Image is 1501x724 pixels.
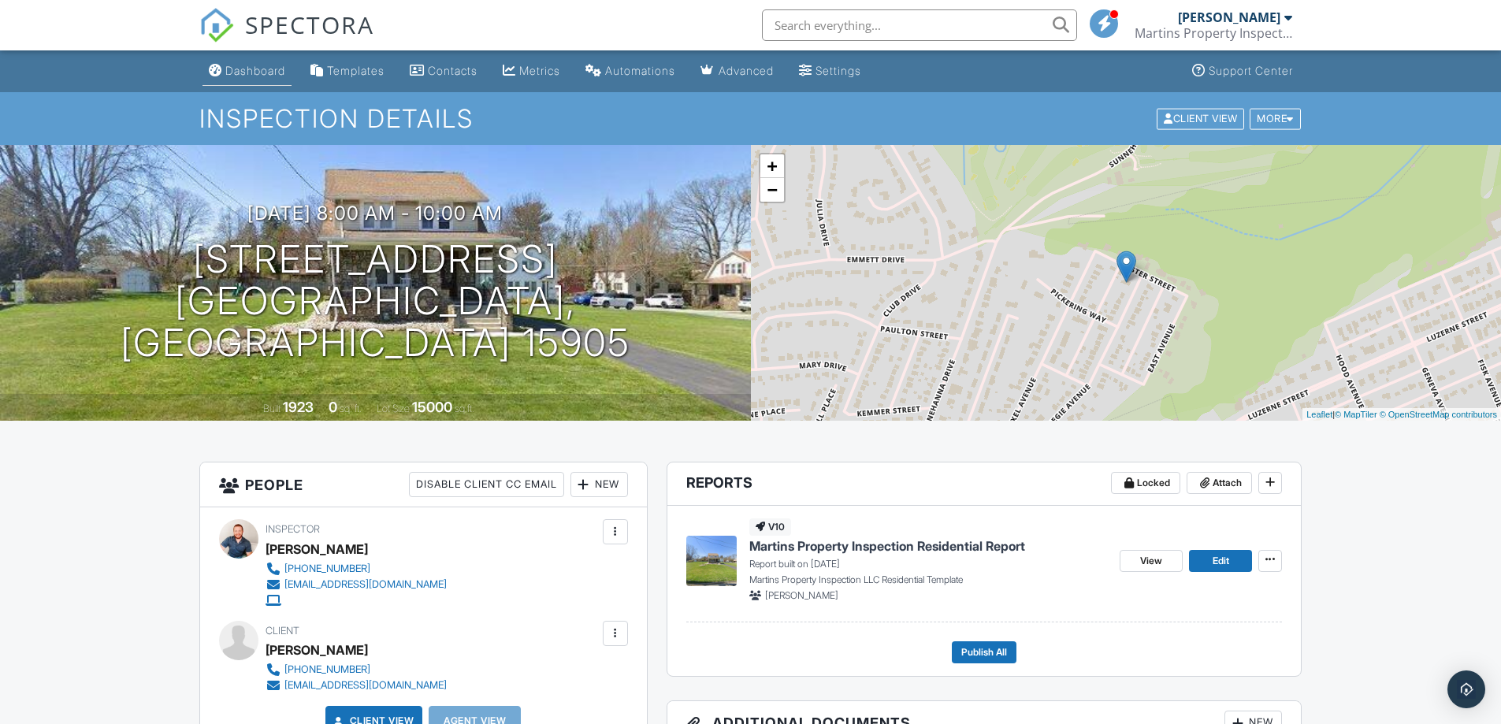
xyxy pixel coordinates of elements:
[760,178,784,202] a: Zoom out
[1335,410,1377,419] a: © MapTiler
[1306,410,1332,419] a: Leaflet
[1178,9,1280,25] div: [PERSON_NAME]
[225,64,285,77] div: Dashboard
[412,399,452,415] div: 15000
[377,403,410,414] span: Lot Size
[284,679,447,692] div: [EMAIL_ADDRESS][DOMAIN_NAME]
[1447,670,1485,708] div: Open Intercom Messenger
[263,403,281,414] span: Built
[1157,108,1244,129] div: Client View
[199,105,1302,132] h1: Inspection Details
[266,638,368,662] div: [PERSON_NAME]
[1209,64,1293,77] div: Support Center
[605,64,675,77] div: Automations
[266,523,320,535] span: Inspector
[816,64,861,77] div: Settings
[200,462,647,507] h3: People
[284,562,370,575] div: [PHONE_NUMBER]
[25,239,726,363] h1: [STREET_ADDRESS] [GEOGRAPHIC_DATA], [GEOGRAPHIC_DATA] 15905
[409,472,564,497] div: Disable Client CC Email
[247,202,503,224] h3: [DATE] 8:00 am - 10:00 am
[694,57,780,86] a: Advanced
[266,625,299,637] span: Client
[266,577,447,592] a: [EMAIL_ADDRESS][DOMAIN_NAME]
[1302,408,1501,421] div: |
[266,537,368,561] div: [PERSON_NAME]
[327,64,385,77] div: Templates
[329,399,337,415] div: 0
[284,663,370,676] div: [PHONE_NUMBER]
[283,399,314,415] div: 1923
[245,8,374,41] span: SPECTORA
[1186,57,1299,86] a: Support Center
[1135,25,1292,41] div: Martins Property Inspection
[1380,410,1497,419] a: © OpenStreetMap contributors
[455,403,474,414] span: sq.ft.
[519,64,560,77] div: Metrics
[496,57,567,86] a: Metrics
[266,678,447,693] a: [EMAIL_ADDRESS][DOMAIN_NAME]
[304,57,391,86] a: Templates
[266,662,447,678] a: [PHONE_NUMBER]
[403,57,484,86] a: Contacts
[793,57,868,86] a: Settings
[1250,108,1301,129] div: More
[202,57,292,86] a: Dashboard
[570,472,628,497] div: New
[199,8,234,43] img: The Best Home Inspection Software - Spectora
[719,64,774,77] div: Advanced
[284,578,447,591] div: [EMAIL_ADDRESS][DOMAIN_NAME]
[428,64,477,77] div: Contacts
[762,9,1077,41] input: Search everything...
[579,57,682,86] a: Automations (Basic)
[340,403,362,414] span: sq. ft.
[266,561,447,577] a: [PHONE_NUMBER]
[1155,112,1248,124] a: Client View
[760,154,784,178] a: Zoom in
[199,21,374,54] a: SPECTORA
